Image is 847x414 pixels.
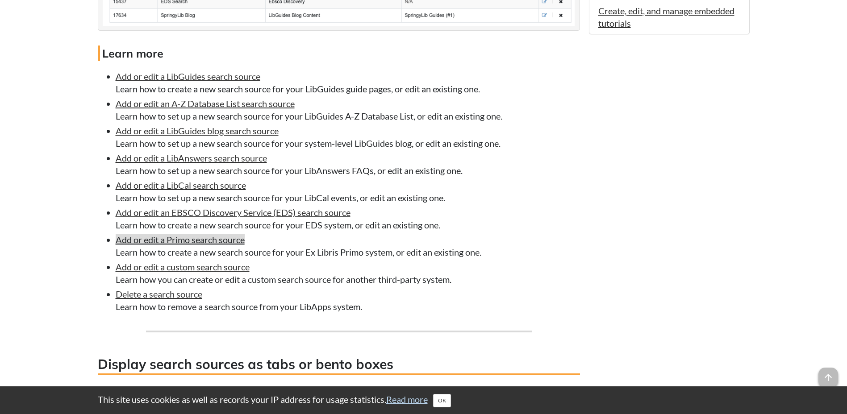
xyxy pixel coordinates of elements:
a: Add or edit a custom search source [116,261,250,272]
a: Delete a search source [116,289,202,299]
li: Learn how to create a new search source for your Ex Libris Primo system, or edit an existing one. [116,233,580,258]
a: Add or edit a LibCal search source [116,180,246,190]
li: Learn how to set up a new search source for your LibGuides A-Z Database List, or edit an existing... [116,97,580,122]
li: Learn how you can create or edit a custom search source for another third-party system. [116,261,580,286]
li: Learn how to set up a new search source for your system-level LibGuides blog, or edit an existing... [116,124,580,149]
a: Create, edit, and manage embedded tutorials [598,5,734,29]
li: Learn how to remove a search source from your LibApps system. [116,288,580,313]
a: Add or edit a Primo search source [116,234,245,245]
a: arrow_upward [818,368,838,379]
h4: Learn more [98,46,580,61]
li: Learn how to create a new search source for your LibGuides guide pages, or edit an existing one. [116,70,580,95]
a: Add or edit an A-Z Database List search source [116,98,295,109]
a: Add or edit a LibAnswers search source [116,153,267,163]
p: In LibGuides and LibAnswers, you can customize your search results pages to have one of two layou... [98,384,580,409]
a: Add or edit a LibGuides search source [116,71,260,82]
li: Learn how to create a new search source for your EDS system, or edit an existing one. [116,206,580,231]
li: Learn how to set up a new search source for your LibCal events, or edit an existing one. [116,179,580,204]
a: Read more [386,394,428,405]
span: arrow_upward [818,368,838,387]
div: This site uses cookies as well as records your IP address for usage statistics. [89,393,759,407]
h3: Display search sources as tabs or bento boxes [98,355,580,375]
li: Learn how to set up a new search source for your LibAnswers FAQs, or edit an existing one. [116,152,580,177]
button: Close [433,394,451,407]
a: Add or edit an EBSCO Discovery Service (EDS) search source [116,207,350,218]
a: Add or edit a LibGuides blog search source [116,125,279,136]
